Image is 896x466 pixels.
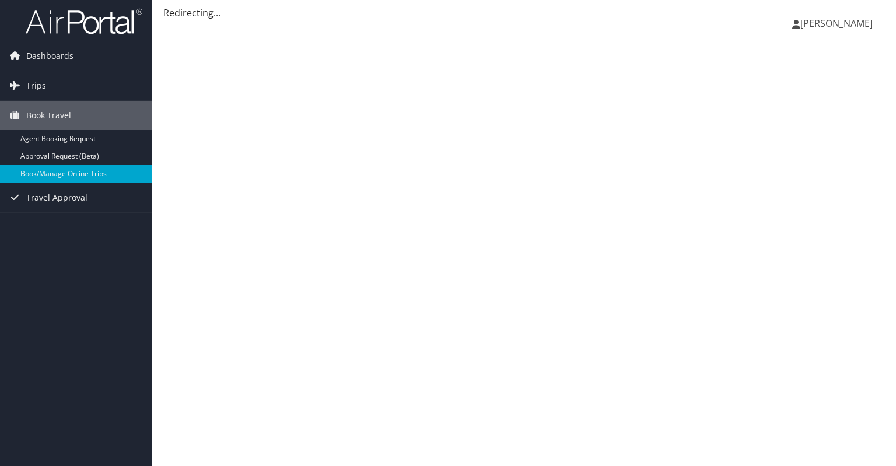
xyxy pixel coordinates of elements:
span: Travel Approval [26,183,87,212]
span: [PERSON_NAME] [800,17,873,30]
img: airportal-logo.png [26,8,142,35]
span: Trips [26,71,46,100]
div: Redirecting... [163,6,884,20]
span: Book Travel [26,101,71,130]
a: [PERSON_NAME] [792,6,884,41]
span: Dashboards [26,41,73,71]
